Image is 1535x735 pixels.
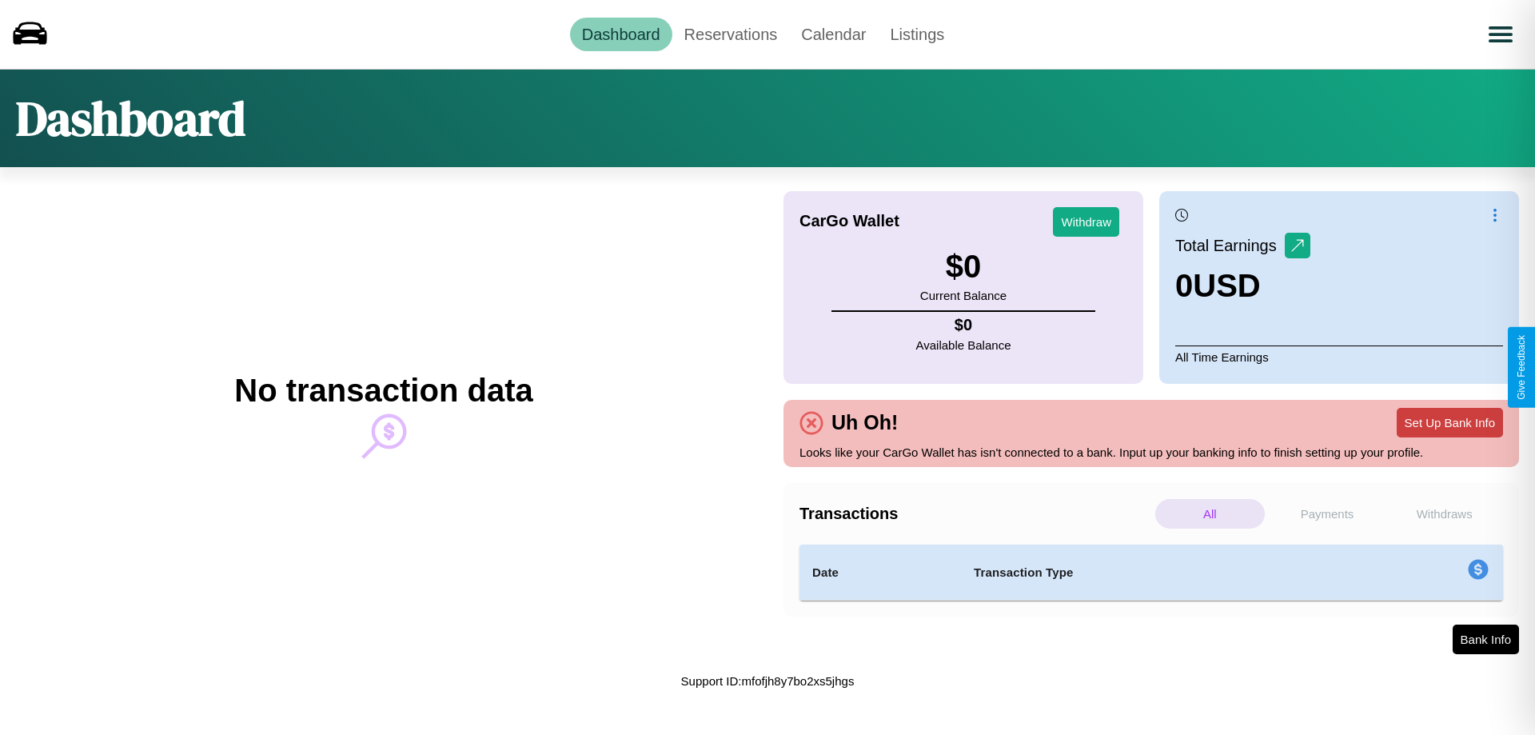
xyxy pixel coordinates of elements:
p: Total Earnings [1175,231,1285,260]
button: Set Up Bank Info [1397,408,1503,437]
h4: Transactions [799,505,1151,523]
p: Current Balance [920,285,1007,306]
table: simple table [799,545,1503,601]
h3: 0 USD [1175,268,1310,304]
p: Support ID: mfofjh8y7bo2xs5jhgs [681,670,855,692]
h4: Date [812,563,948,582]
p: Payments [1273,499,1382,529]
h4: Uh Oh! [823,411,906,434]
h4: $ 0 [916,316,1011,334]
h3: $ 0 [920,249,1007,285]
div: Give Feedback [1516,335,1527,400]
p: Looks like your CarGo Wallet has isn't connected to a bank. Input up your banking info to finish ... [799,441,1503,463]
button: Open menu [1478,12,1523,57]
h4: CarGo Wallet [799,212,899,230]
a: Listings [878,18,956,51]
button: Withdraw [1053,207,1119,237]
h1: Dashboard [16,86,245,151]
p: All [1155,499,1265,529]
a: Calendar [789,18,878,51]
h4: Transaction Type [974,563,1337,582]
p: All Time Earnings [1175,346,1503,368]
h2: No transaction data [234,373,532,409]
button: Bank Info [1453,625,1519,654]
a: Reservations [672,18,790,51]
a: Dashboard [570,18,672,51]
p: Withdraws [1389,499,1499,529]
p: Available Balance [916,334,1011,356]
